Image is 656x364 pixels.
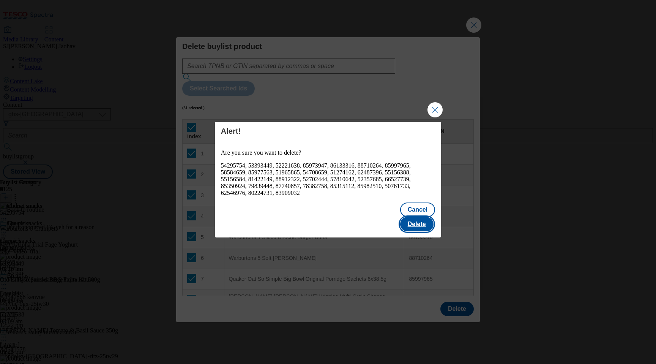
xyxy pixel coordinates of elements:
[221,127,435,136] h4: Alert!
[400,203,435,217] button: Cancel
[400,217,434,231] button: Delete
[221,162,435,196] div: 54295754, 53393449, 52221638, 85973947, 86133316, 88710264, 85997965, 58584659, 85977563, 5196586...
[221,149,435,156] p: Are you sure you want to delete?
[215,122,441,237] div: Modal
[427,102,443,117] button: Close Modal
